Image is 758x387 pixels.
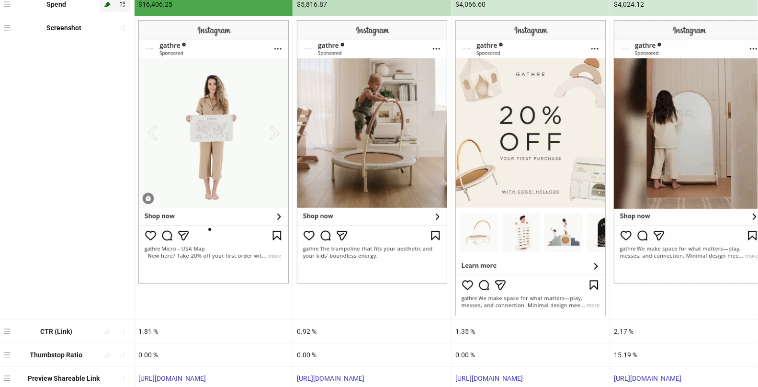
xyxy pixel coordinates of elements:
[4,328,11,335] span: menu
[46,24,81,32] b: Screenshot
[452,320,610,343] div: 1.35 %
[28,375,100,382] b: Preview Shareable Link
[293,343,451,366] div: 0.00 %
[40,328,72,335] b: CTR (Link)
[119,1,126,8] span: sort-descending
[119,24,126,31] span: sort-ascending
[4,371,13,386] div: menu
[4,24,11,31] span: menu
[119,375,126,382] span: sort-ascending
[293,320,451,343] div: 0.92 %
[4,352,11,358] span: menu
[614,375,681,382] a: [URL][DOMAIN_NAME]
[297,375,364,382] a: [URL][DOMAIN_NAME]
[4,375,11,382] span: menu
[4,20,13,35] div: menu
[104,352,111,358] span: highlight
[138,20,289,284] img: Screenshot 6916563529253
[455,375,523,382] a: [URL][DOMAIN_NAME]
[104,1,111,8] span: highlight
[138,375,206,382] a: [URL][DOMAIN_NAME]
[455,20,606,316] img: Screenshot 6916555880853
[4,324,13,339] div: menu
[4,347,13,363] div: menu
[4,1,11,8] span: menu
[119,352,126,358] span: sort-ascending
[119,328,126,335] span: sort-ascending
[30,351,83,359] b: Thumbstop Ratio
[104,328,111,335] span: highlight
[452,343,610,366] div: 0.00 %
[46,0,66,8] b: Spend
[297,20,447,284] img: Screenshot 6916564579453
[135,343,293,366] div: 0.00 %
[135,320,293,343] div: 1.81 %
